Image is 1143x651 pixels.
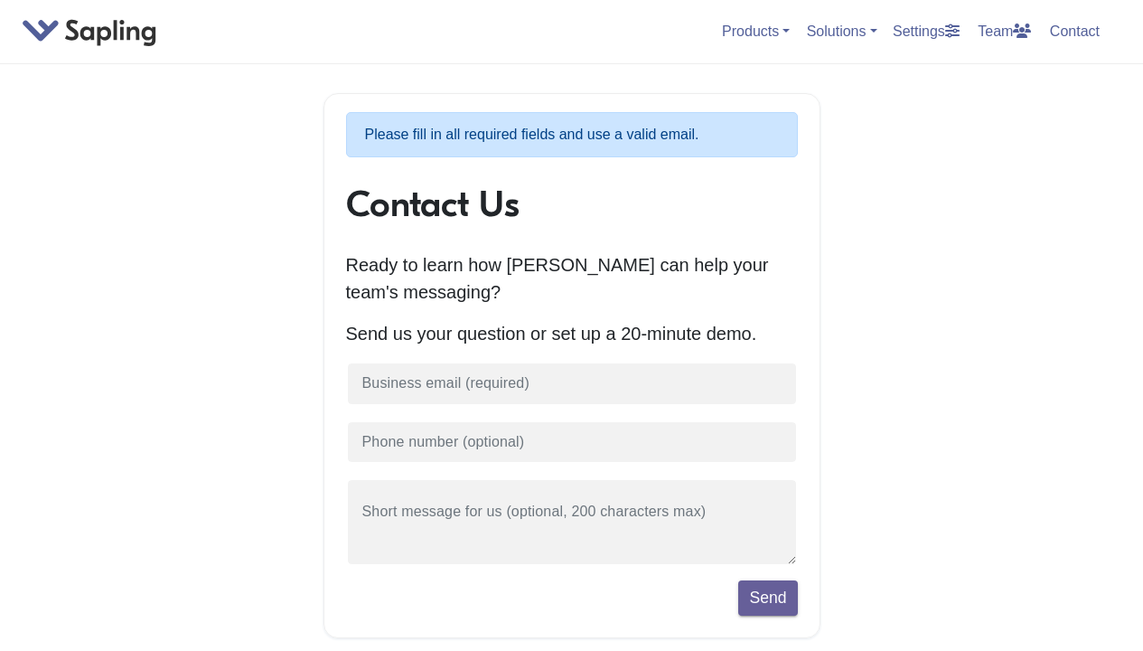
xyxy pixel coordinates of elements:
a: Products [722,24,790,39]
h1: Contact Us [346,183,798,226]
p: Please fill in all required fields and use a valid email. [346,112,798,157]
p: Send us your question or set up a 20-minute demo. [346,320,798,347]
a: Contact [1043,16,1107,46]
a: Team [970,16,1038,46]
a: Settings [885,16,967,46]
button: Send [738,580,797,615]
p: Ready to learn how [PERSON_NAME] can help your team's messaging? [346,251,798,306]
a: Solutions [807,24,877,39]
input: Business email (required) [346,362,798,406]
input: Phone number (optional) [346,420,798,465]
